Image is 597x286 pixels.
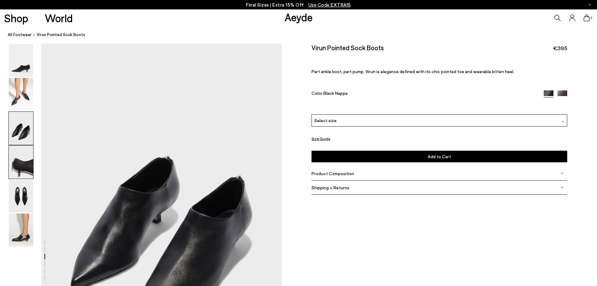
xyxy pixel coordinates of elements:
button: Add to Cart [312,151,567,162]
span: Add to Cart [428,154,451,159]
img: Virun Pointed Sock Boots - Image 2 [9,78,33,111]
h2: Virun Pointed Sock Boots [312,44,384,51]
a: World [45,13,73,24]
a: All Footwear [8,31,32,38]
img: Virun Pointed Sock Boots - Image 1 [9,44,33,77]
p: Final Sizes | Extra 15% Off [246,1,351,9]
span: Black Nappa [323,90,348,96]
span: 0 [590,16,593,20]
img: Virun Pointed Sock Boots - Image 6 [9,213,33,246]
span: Shipping + Returns [312,185,349,190]
span: Virun Pointed Sock Boots [37,31,85,38]
a: 0 [584,14,590,21]
img: svg%3E [561,120,564,123]
nav: breadcrumb [8,26,597,44]
img: svg%3E [561,186,564,189]
img: Virun Pointed Sock Boots - Image 5 [9,180,33,213]
p: Part ankle boot, part pump, Virun is elegance defined with its chic pointed toe and wearable kitt... [312,69,567,74]
img: Virun Pointed Sock Boots - Image 3 [9,112,33,145]
a: Aeyde [285,10,313,24]
span: Navigate to /collections/ss25-final-sizes [308,2,351,8]
a: Shop [4,13,28,24]
div: Color: [312,90,535,98]
span: Select size [314,117,337,124]
span: €395 [553,44,567,52]
span: Product Composition [312,171,354,176]
button: Size Guide [312,135,330,143]
img: Virun Pointed Sock Boots - Image 4 [9,146,33,179]
img: svg%3E [561,172,564,175]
